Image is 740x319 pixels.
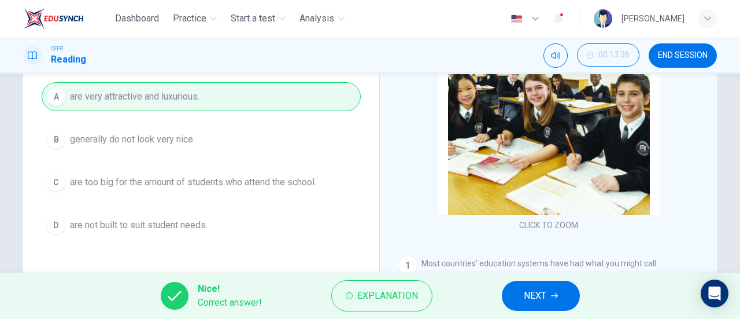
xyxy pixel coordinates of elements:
h1: Reading [51,53,86,67]
a: EduSynch logo [23,7,110,30]
button: END SESSION [649,43,717,68]
div: [PERSON_NAME] [621,12,684,25]
img: EduSynch logo [23,7,84,30]
span: Explanation [357,288,418,304]
span: Correct answer! [198,296,262,310]
div: Mute [543,43,568,68]
span: END SESSION [658,51,708,60]
span: CEFR [51,45,63,53]
button: Explanation [331,280,432,311]
button: NEXT [502,281,580,311]
span: Start a test [231,12,275,25]
button: Practice [168,8,221,29]
button: 00:13:36 [577,43,639,67]
span: NEXT [524,288,546,304]
span: 00:13:36 [598,50,630,60]
img: Profile picture [594,9,612,28]
span: Analysis [299,12,334,25]
span: Nice! [198,282,262,296]
button: Analysis [295,8,349,29]
button: Start a test [226,8,290,29]
div: Hide [577,43,639,68]
span: Practice [173,12,206,25]
span: Dashboard [115,12,159,25]
button: Dashboard [110,8,164,29]
div: 1 [398,256,417,275]
div: Open Intercom Messenger [701,280,728,307]
img: en [509,14,524,23]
